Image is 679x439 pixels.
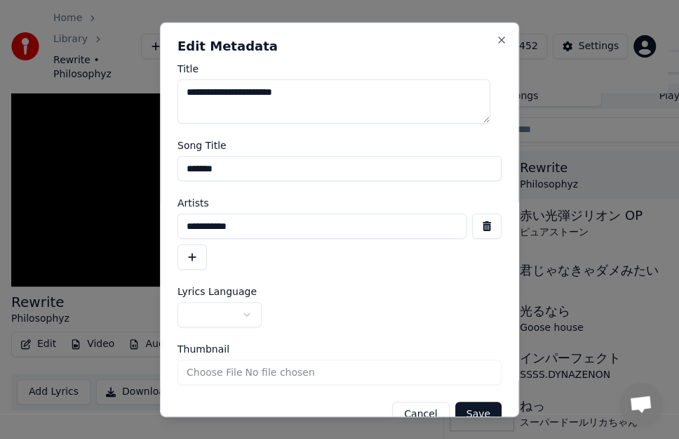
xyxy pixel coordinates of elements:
[177,198,502,208] label: Artists
[177,63,502,73] label: Title
[177,140,502,150] label: Song Title
[177,287,257,296] span: Lyrics Language
[392,402,449,427] button: Cancel
[177,39,502,52] h2: Edit Metadata
[177,344,229,354] span: Thumbnail
[455,402,502,427] button: Save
